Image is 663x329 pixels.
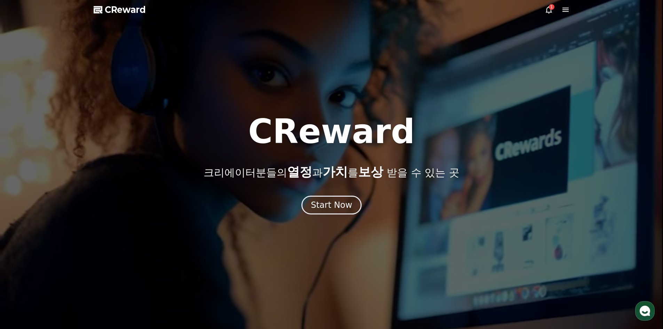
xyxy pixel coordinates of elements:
button: Start Now [301,196,362,214]
span: 설정 [108,231,116,237]
span: CReward [105,4,146,15]
div: 1 [549,4,554,10]
span: 보상 [358,165,383,179]
a: 1 [545,6,553,14]
span: 가치 [323,165,348,179]
a: 대화 [46,221,90,238]
span: 홈 [22,231,26,237]
p: 크리에이터분들의 과 를 받을 수 있는 곳 [204,165,459,179]
h1: CReward [248,115,415,148]
span: 열정 [287,165,312,179]
a: 홈 [2,221,46,238]
a: 설정 [90,221,134,238]
a: Start Now [301,203,362,209]
a: CReward [94,4,146,15]
div: Start Now [311,199,352,211]
span: 대화 [64,232,72,237]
